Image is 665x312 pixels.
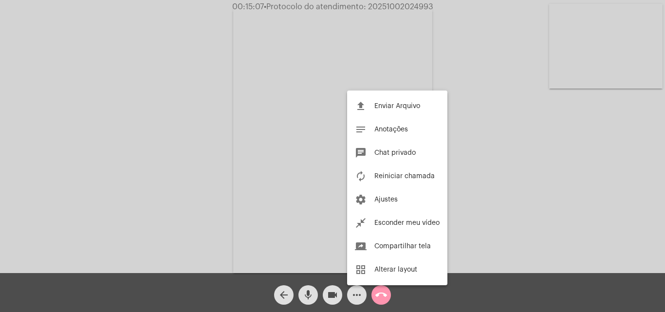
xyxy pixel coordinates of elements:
span: Esconder meu vídeo [374,220,440,226]
span: Compartilhar tela [374,243,431,250]
mat-icon: autorenew [355,170,367,182]
mat-icon: grid_view [355,264,367,275]
span: Chat privado [374,149,416,156]
mat-icon: screen_share [355,240,367,252]
mat-icon: chat [355,147,367,159]
span: Reiniciar chamada [374,173,435,180]
span: Anotações [374,126,408,133]
mat-icon: settings [355,194,367,205]
mat-icon: close_fullscreen [355,217,367,229]
mat-icon: notes [355,124,367,135]
mat-icon: file_upload [355,100,367,112]
span: Enviar Arquivo [374,103,420,110]
span: Ajustes [374,196,398,203]
span: Alterar layout [374,266,417,273]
